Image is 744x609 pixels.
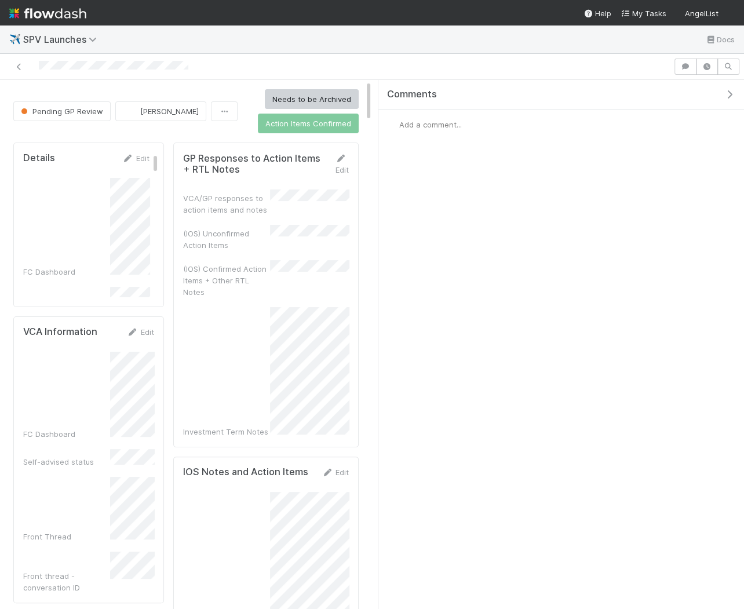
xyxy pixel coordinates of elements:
[335,154,349,174] a: Edit
[723,8,735,20] img: avatar_eed832e9-978b-43e4-b51e-96e46fa5184b.png
[258,114,359,133] button: Action Items Confirmed
[23,531,110,542] div: Front Thread
[621,8,666,19] a: My Tasks
[621,9,666,18] span: My Tasks
[127,327,154,337] a: Edit
[23,326,97,338] h5: VCA Information
[183,263,270,298] div: (IOS) Confirmed Action Items + Other RTL Notes
[387,89,437,100] span: Comments
[23,266,110,278] div: FC Dashboard
[9,3,86,23] img: logo-inverted-e16ddd16eac7371096b0.svg
[322,468,349,477] a: Edit
[705,32,735,46] a: Docs
[183,153,329,176] h5: GP Responses to Action Items + RTL Notes
[122,154,149,163] a: Edit
[23,570,110,593] div: Front thread - conversation ID
[23,428,110,440] div: FC Dashboard
[23,456,110,468] div: Self-advised status
[23,294,110,305] div: Self-advised status
[140,107,199,116] span: [PERSON_NAME]
[685,9,719,18] span: AngelList
[388,119,399,130] img: avatar_eed832e9-978b-43e4-b51e-96e46fa5184b.png
[399,120,462,129] span: Add a comment...
[183,192,270,216] div: VCA/GP responses to action items and notes
[183,466,308,478] h5: IOS Notes and Action Items
[265,89,359,109] button: Needs to be Archived
[183,228,270,251] div: (IOS) Unconfirmed Action Items
[183,426,270,437] div: Investment Term Notes
[583,8,611,19] div: Help
[23,152,55,164] h5: Details
[115,101,206,121] button: [PERSON_NAME]
[9,34,21,44] span: ✈️
[125,105,137,117] img: avatar_eed832e9-978b-43e4-b51e-96e46fa5184b.png
[23,34,103,45] span: SPV Launches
